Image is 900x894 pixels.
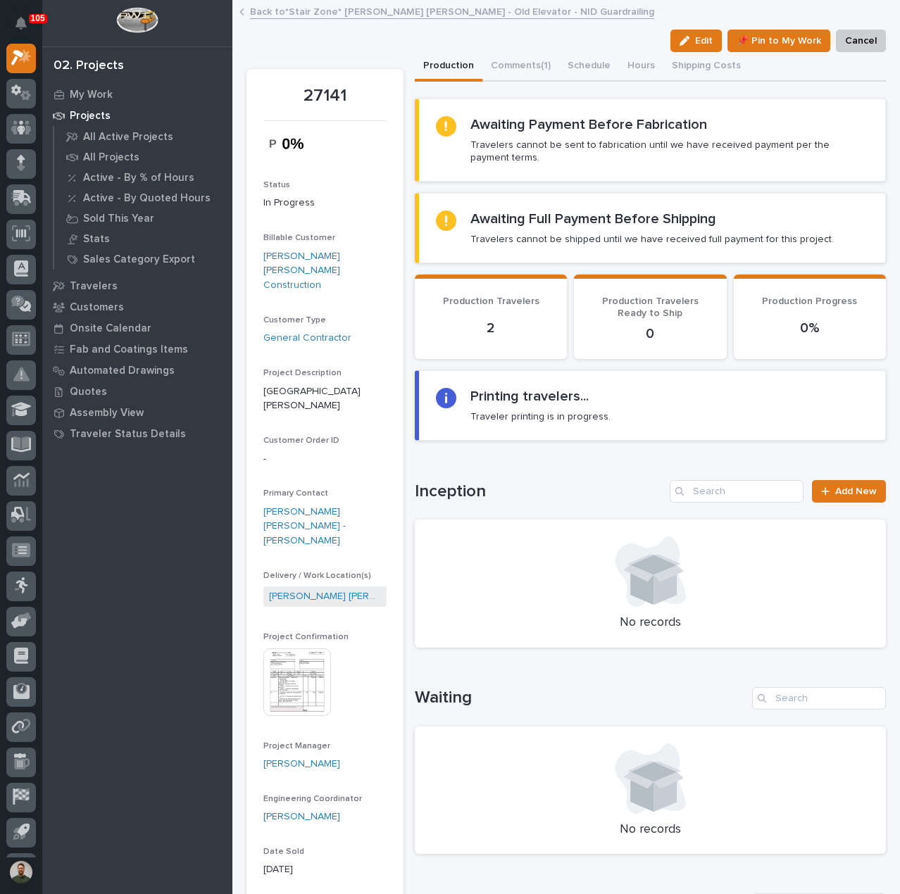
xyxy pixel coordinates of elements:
[31,13,45,23] p: 105
[602,296,699,318] span: Production Travelers Ready to Ship
[751,320,869,336] p: 0%
[42,84,232,105] a: My Work
[70,89,113,101] p: My Work
[470,139,868,164] p: Travelers cannot be sent to fabrication until we have received payment per the payment terms.
[70,110,111,122] p: Projects
[263,130,325,158] img: Ig84j8yDh3Fa86ZtqE2EAJHLQFcFHzuZnU_hu-YtPB4
[263,452,387,467] p: -
[263,181,290,189] span: Status
[263,795,362,803] span: Engineering Coordinator
[54,147,232,167] a: All Projects
[263,810,340,824] a: [PERSON_NAME]
[591,325,709,342] p: 0
[42,296,232,317] a: Customers
[415,688,746,708] h1: Waiting
[663,52,749,82] button: Shipping Costs
[263,848,304,856] span: Date Sold
[70,344,188,356] p: Fab and Coatings Items
[70,386,107,398] p: Quotes
[6,857,36,887] button: users-avatar
[269,589,381,604] a: [PERSON_NAME] [PERSON_NAME] Old Elevator
[263,572,371,580] span: Delivery / Work Location(s)
[70,280,118,293] p: Travelers
[42,381,232,402] a: Quotes
[752,687,886,710] input: Search
[670,30,722,52] button: Edit
[263,436,339,445] span: Customer Order ID
[263,86,387,106] p: 27141
[845,32,877,49] span: Cancel
[70,428,186,441] p: Traveler Status Details
[619,52,663,82] button: Hours
[263,505,387,548] a: [PERSON_NAME] [PERSON_NAME] - [PERSON_NAME]
[70,322,151,335] p: Onsite Calendar
[762,296,857,306] span: Production Progress
[432,615,869,631] p: No records
[263,369,342,377] span: Project Description
[263,196,387,210] p: In Progress
[263,234,335,242] span: Billable Customer
[83,192,211,205] p: Active - By Quoted Hours
[83,213,154,225] p: Sold This Year
[263,316,326,325] span: Customer Type
[263,489,328,498] span: Primary Contact
[470,116,707,133] h2: Awaiting Payment Before Fabrication
[470,410,611,423] p: Traveler printing is in progress.
[470,388,589,405] h2: Printing travelers...
[54,58,124,74] div: 02. Projects
[263,384,387,414] p: [GEOGRAPHIC_DATA][PERSON_NAME]
[42,275,232,296] a: Travelers
[54,168,232,187] a: Active - By % of Hours
[116,7,158,33] img: Workspace Logo
[83,131,173,144] p: All Active Projects
[836,30,886,52] button: Cancel
[83,172,194,184] p: Active - By % of Hours
[470,210,716,227] h2: Awaiting Full Payment Before Shipping
[432,822,869,838] p: No records
[70,407,144,420] p: Assembly View
[559,52,619,82] button: Schedule
[54,188,232,208] a: Active - By Quoted Hours
[263,862,387,877] p: [DATE]
[18,17,36,39] div: Notifications105
[54,127,232,146] a: All Active Projects
[83,151,139,164] p: All Projects
[695,34,713,47] span: Edit
[54,229,232,248] a: Stats
[415,52,482,82] button: Production
[42,317,232,339] a: Onsite Calendar
[727,30,830,52] button: 📌 Pin to My Work
[263,249,387,293] a: [PERSON_NAME] [PERSON_NAME] Construction
[70,365,175,377] p: Automated Drawings
[42,339,232,360] a: Fab and Coatings Items
[432,320,550,336] p: 2
[42,360,232,381] a: Automated Drawings
[263,331,351,346] a: General Contractor
[42,423,232,444] a: Traveler Status Details
[263,633,349,641] span: Project Confirmation
[443,296,539,306] span: Production Travelers
[54,249,232,269] a: Sales Category Export
[83,233,110,246] p: Stats
[263,742,330,750] span: Project Manager
[470,233,834,246] p: Travelers cannot be shipped until we have received full payment for this project.
[250,3,654,19] a: Back to*Stair Zone* [PERSON_NAME] [PERSON_NAME] - Old Elevator - NID Guardrailing
[482,52,559,82] button: Comments (1)
[42,402,232,423] a: Assembly View
[6,8,36,38] button: Notifications
[83,253,195,266] p: Sales Category Export
[415,481,664,502] h1: Inception
[42,105,232,126] a: Projects
[737,32,821,49] span: 📌 Pin to My Work
[263,757,340,772] a: [PERSON_NAME]
[670,480,804,503] input: Search
[70,301,124,314] p: Customers
[812,480,886,503] a: Add New
[835,486,877,496] span: Add New
[54,208,232,228] a: Sold This Year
